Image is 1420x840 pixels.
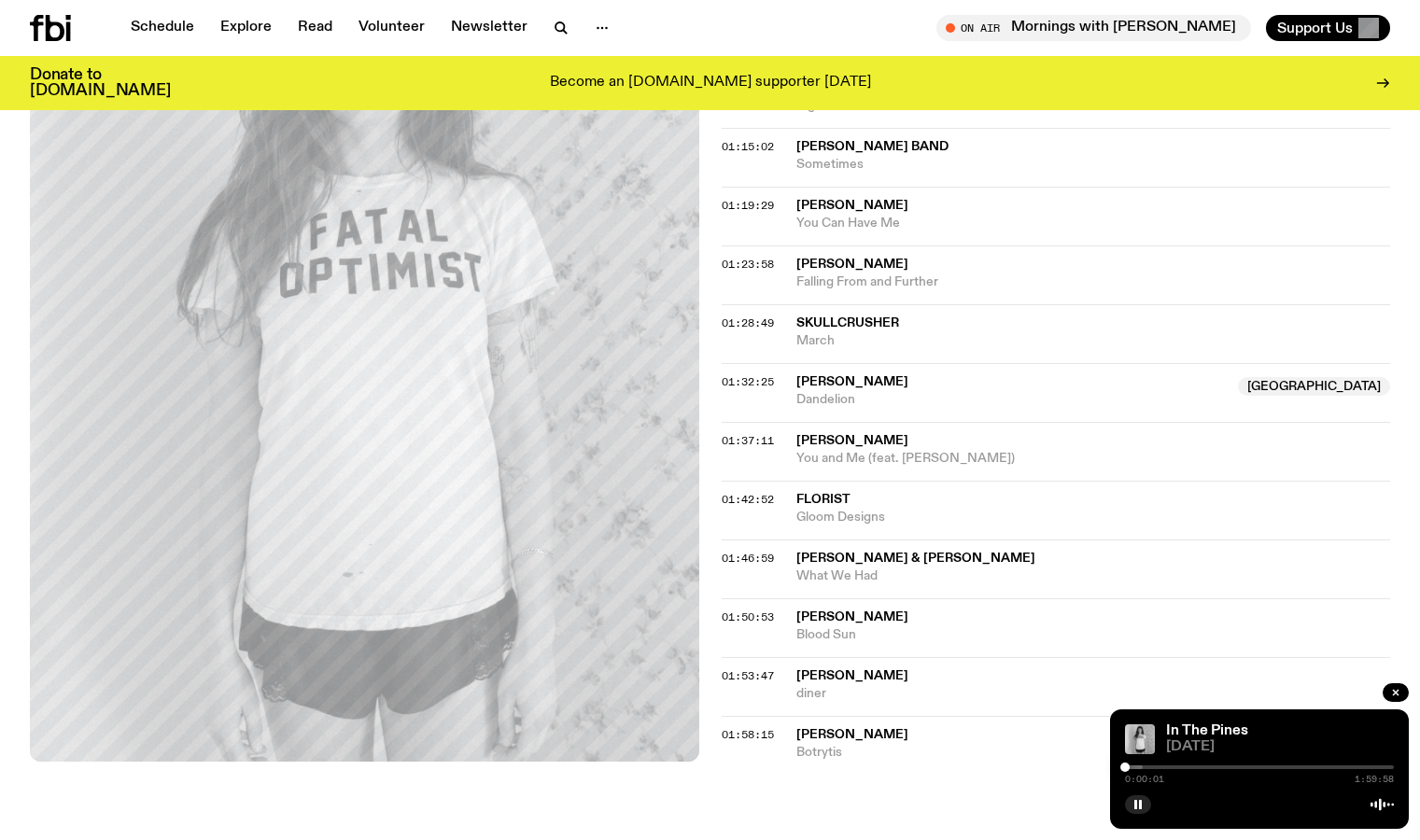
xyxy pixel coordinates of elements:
span: [PERSON_NAME] [796,728,908,741]
button: 01:42:52 [722,495,774,505]
span: [PERSON_NAME] & [PERSON_NAME] [796,552,1035,565]
a: Volunteer [347,15,436,41]
span: [DATE] [1166,740,1394,754]
p: Become an [DOMAIN_NAME] supporter [DATE] [550,75,871,91]
span: What We Had [796,567,1391,585]
button: 01:50:53 [722,612,774,623]
button: 01:53:47 [722,671,774,681]
span: 01:32:25 [722,374,774,389]
span: [PERSON_NAME] Band [796,140,949,153]
button: Support Us [1266,15,1390,41]
span: 01:46:59 [722,551,774,566]
span: 01:58:15 [722,727,774,742]
span: [PERSON_NAME] [796,434,908,447]
span: [PERSON_NAME] [796,669,908,682]
span: 0:00:01 [1125,775,1164,784]
a: In The Pines [1166,723,1248,738]
span: 01:15:02 [722,139,774,154]
span: 01:50:53 [722,609,774,624]
span: diner [796,685,1391,703]
span: Botrytis [796,744,1228,762]
span: [GEOGRAPHIC_DATA] [1238,377,1390,396]
span: Support Us [1277,20,1353,36]
span: [PERSON_NAME] [796,375,908,388]
span: Dandelion [796,391,1228,409]
span: Florist [796,493,851,506]
span: You Can Have Me [796,215,1391,232]
h3: Donate to [DOMAIN_NAME] [30,67,171,99]
span: 01:28:49 [722,315,774,330]
span: [PERSON_NAME] [796,199,908,212]
span: 01:53:47 [722,668,774,683]
button: 01:28:49 [722,318,774,329]
button: 01:32:25 [722,377,774,387]
span: 01:19:29 [722,198,774,213]
span: 1:59:58 [1355,775,1394,784]
button: 01:15:02 [722,142,774,152]
span: Gloom Designs [796,509,1391,526]
span: Skullcrusher [796,316,899,329]
button: On AirMornings with [PERSON_NAME] [936,15,1251,41]
span: [PERSON_NAME] [796,258,908,271]
span: Blood Sun [796,626,1391,644]
button: 01:58:15 [722,730,774,740]
span: Sometimes [796,156,1391,174]
span: Falling From and Further [796,273,1391,291]
span: March [796,332,1391,350]
span: 01:37:11 [722,433,774,448]
a: Read [287,15,344,41]
span: [PERSON_NAME] [796,610,908,623]
span: 01:23:58 [722,257,774,272]
button: 01:37:11 [722,436,774,446]
button: 01:23:58 [722,259,774,270]
button: 01:19:29 [722,201,774,211]
a: Explore [209,15,283,41]
span: 01:42:52 [722,492,774,507]
a: Newsletter [440,15,539,41]
a: Schedule [120,15,205,41]
button: 01:46:59 [722,553,774,564]
span: You and Me (feat. [PERSON_NAME]) [796,450,1391,468]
